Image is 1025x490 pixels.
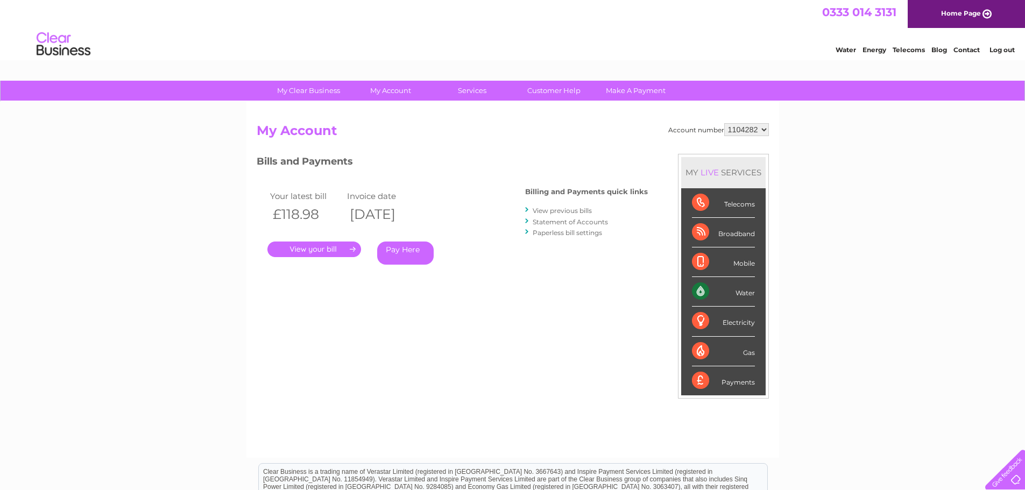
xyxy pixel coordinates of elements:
[822,5,896,19] a: 0333 014 3131
[533,207,592,215] a: View previous bills
[692,188,755,218] div: Telecoms
[692,337,755,366] div: Gas
[257,123,769,144] h2: My Account
[931,46,947,54] a: Blog
[863,46,886,54] a: Energy
[681,157,766,188] div: MY SERVICES
[267,242,361,257] a: .
[428,81,517,101] a: Services
[36,28,91,61] img: logo.png
[377,242,434,265] a: Pay Here
[267,203,345,225] th: £118.98
[533,218,608,226] a: Statement of Accounts
[267,189,345,203] td: Your latest bill
[989,46,1015,54] a: Log out
[591,81,680,101] a: Make A Payment
[692,277,755,307] div: Water
[264,81,353,101] a: My Clear Business
[692,247,755,277] div: Mobile
[698,167,721,177] div: LIVE
[692,218,755,247] div: Broadband
[836,46,856,54] a: Water
[668,123,769,136] div: Account number
[953,46,980,54] a: Contact
[533,229,602,237] a: Paperless bill settings
[510,81,598,101] a: Customer Help
[692,366,755,395] div: Payments
[893,46,925,54] a: Telecoms
[525,188,648,196] h4: Billing and Payments quick links
[344,203,422,225] th: [DATE]
[344,189,422,203] td: Invoice date
[257,154,648,173] h3: Bills and Payments
[692,307,755,336] div: Electricity
[259,6,767,52] div: Clear Business is a trading name of Verastar Limited (registered in [GEOGRAPHIC_DATA] No. 3667643...
[346,81,435,101] a: My Account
